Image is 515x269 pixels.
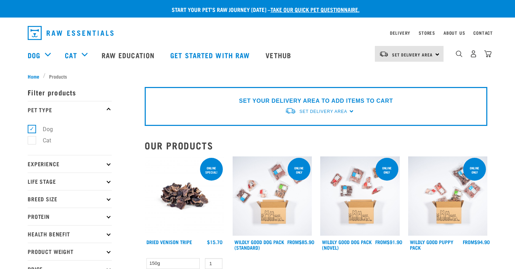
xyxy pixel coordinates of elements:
[463,239,490,245] div: $94.90
[239,97,393,105] p: SET YOUR DELIVERY AREA TO ADD ITEMS TO CART
[463,163,486,177] div: Online Only
[146,241,192,243] a: Dried Venison Tripe
[285,107,296,115] img: van-moving.png
[28,190,112,208] p: Breed Size
[28,155,112,173] p: Experience
[456,51,462,57] img: home-icon-1@2x.png
[28,50,40,60] a: Dog
[470,50,477,58] img: user.png
[390,32,410,34] a: Delivery
[205,258,222,269] input: 1
[28,101,112,119] p: Pet Type
[163,41,259,69] a: Get started with Raw
[32,136,54,145] label: Cat
[376,163,398,177] div: Online Only
[233,156,312,236] img: Dog 0 2sec
[259,41,300,69] a: Vethub
[322,241,372,249] a: Wildly Good Dog Pack (Novel)
[32,125,56,134] label: Dog
[145,156,224,236] img: Dried Vension Tripe 1691
[28,173,112,190] p: Life Stage
[300,109,347,114] span: Set Delivery Area
[95,41,163,69] a: Raw Education
[287,239,314,245] div: $85.90
[463,241,474,243] span: FROM
[408,156,488,236] img: Puppy 0 2sec
[410,241,453,249] a: Wildly Good Puppy Pack
[28,26,114,40] img: Raw Essentials Logo
[288,163,310,177] div: Online Only
[270,8,359,11] a: take our quick pet questionnaire.
[207,239,222,245] div: $15.70
[379,51,389,57] img: van-moving.png
[234,241,284,249] a: Wildly Good Dog Pack (Standard)
[287,241,299,243] span: FROM
[28,208,112,225] p: Protein
[145,140,487,151] h2: Our Products
[28,73,43,80] a: Home
[28,83,112,101] p: Filter products
[65,50,77,60] a: Cat
[419,32,435,34] a: Stores
[28,73,39,80] span: Home
[200,163,223,177] div: ONLINE SPECIAL!
[320,156,400,236] img: Dog Novel 0 2sec
[28,225,112,243] p: Health Benefit
[392,53,433,56] span: Set Delivery Area
[375,241,387,243] span: FROM
[473,32,493,34] a: Contact
[28,73,487,80] nav: breadcrumbs
[22,23,493,43] nav: dropdown navigation
[444,32,465,34] a: About Us
[28,243,112,260] p: Product Weight
[375,239,402,245] div: $91.90
[484,50,492,58] img: home-icon@2x.png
